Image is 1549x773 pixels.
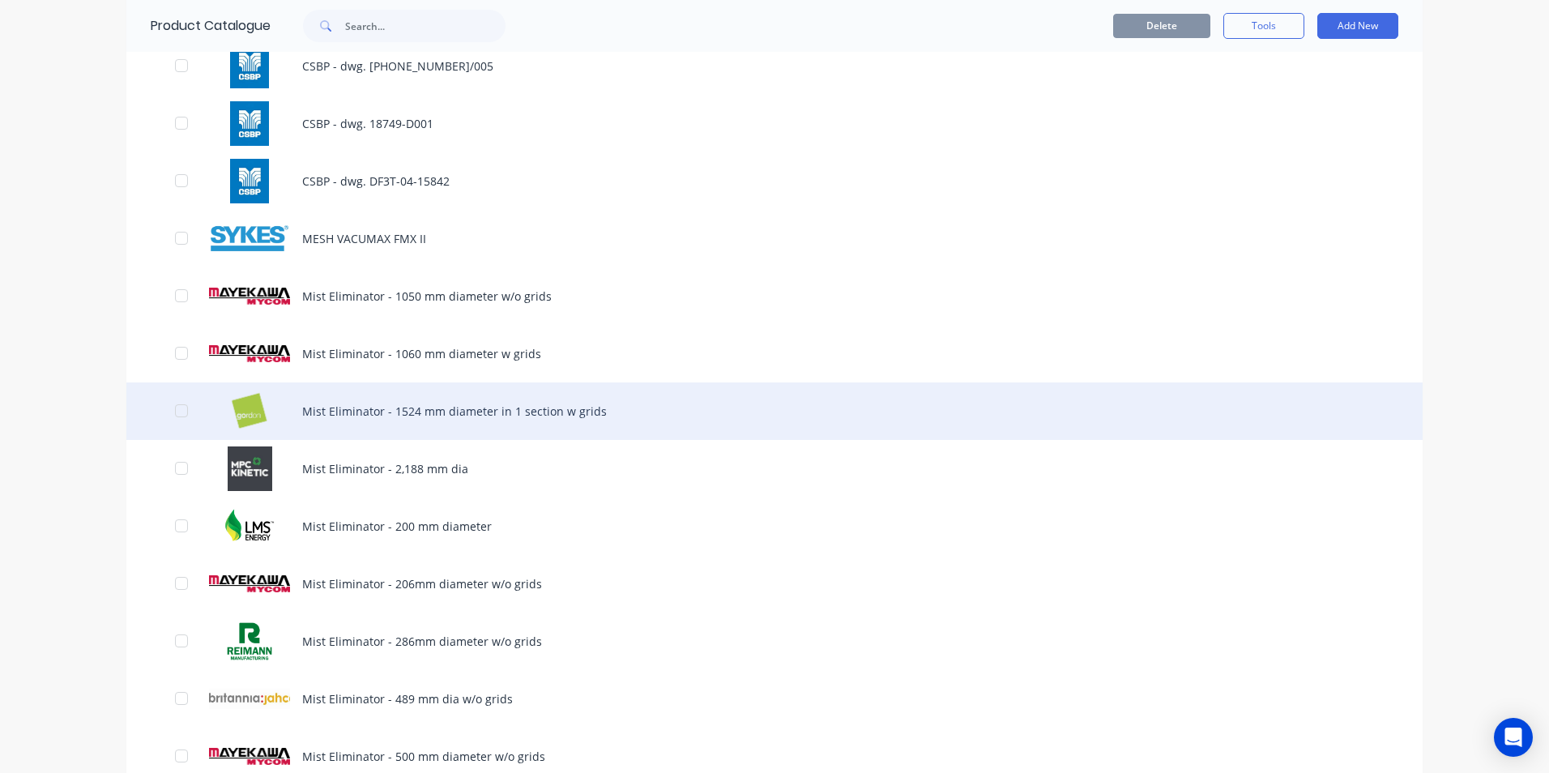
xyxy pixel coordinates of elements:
[126,95,1423,152] div: CSBP - dwg. 18749-D001CSBP - dwg. 18749-D001
[1113,14,1210,38] button: Delete
[126,37,1423,95] div: CSBP - dwg. 1162-4-0299/005CSBP - dwg. [PHONE_NUMBER]/005
[126,325,1423,382] div: Mist Eliminator - 1060 mm diameter w gridsMist Eliminator - 1060 mm diameter w grids
[126,670,1423,728] div: Mist Eliminator - 489 mm dia w/o gridsMist Eliminator - 489 mm dia w/o grids
[126,152,1423,210] div: CSBP - dwg. DF3T-04-15842CSBP - dwg. DF3T-04-15842
[126,498,1423,555] div: Mist Eliminator - 200 mm diameterMist Eliminator - 200 mm diameter
[1494,718,1533,757] div: Open Intercom Messenger
[126,210,1423,267] div: MESH VACUMAX FMX IIMESH VACUMAX FMX II
[126,555,1423,613] div: Mist Eliminator - 206mm diameter w/o gridsMist Eliminator - 206mm diameter w/o grids
[345,10,506,42] input: Search...
[126,440,1423,498] div: Mist Eliminator - 2,188 mm diaMist Eliminator - 2,188 mm dia
[126,267,1423,325] div: Mist Eliminator - 1050 mm diameter w/o gridsMist Eliminator - 1050 mm diameter w/o grids
[126,613,1423,670] div: Mist Eliminator - 286mm diameter w/o gridsMist Eliminator - 286mm diameter w/o grids
[1317,13,1398,39] button: Add New
[1223,13,1304,39] button: Tools
[126,382,1423,440] div: Mist Eliminator - 1524 mm diameter in 1 section w gridsMist Eliminator - 1524 mm diameter in 1 se...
